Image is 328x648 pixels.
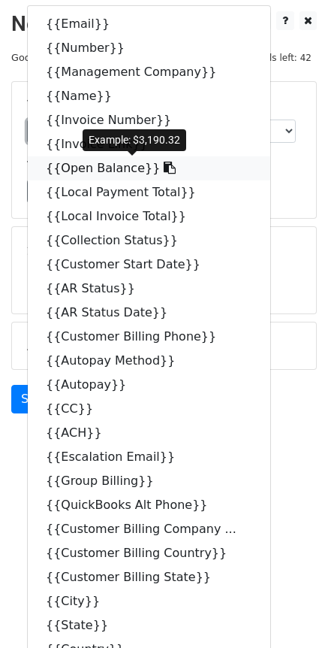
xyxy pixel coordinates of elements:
a: {{Collection Status}} [28,229,270,253]
a: {{Customer Start Date}} [28,253,270,277]
a: {{Group Billing}} [28,469,270,493]
a: {{Customer Billing Country}} [28,541,270,565]
a: {{Customer Billing Company ... [28,517,270,541]
a: {{Invoice Link}} [28,132,270,156]
a: {{Local Payment Total}} [28,180,270,204]
a: {{Local Invoice Total}} [28,204,270,229]
a: {{Number}} [28,36,270,60]
a: {{Autopay}} [28,373,270,397]
a: Send [11,385,61,413]
a: {{CC}} [28,397,270,421]
a: {{AR Status}} [28,277,270,301]
a: {{City}} [28,589,270,613]
a: {{Customer Billing Phone}} [28,325,270,349]
a: {{Invoice Number}} [28,108,270,132]
a: {{Autopay Method}} [28,349,270,373]
a: {{Management Company}} [28,60,270,84]
a: {{Escalation Email}} [28,445,270,469]
h2: New Campaign [11,11,317,37]
a: {{State}} [28,613,270,637]
a: {{QuickBooks Alt Phone}} [28,493,270,517]
iframe: Chat Widget [253,576,328,648]
small: Google Sheet: [11,52,215,63]
a: {{Customer Billing State}} [28,565,270,589]
a: {{Open Balance}} [28,156,270,180]
a: {{Email}} [28,12,270,36]
a: {{ACH}} [28,421,270,445]
div: Example: $3,190.32 [83,129,186,151]
a: {{Name}} [28,84,270,108]
a: {{AR Status Date}} [28,301,270,325]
